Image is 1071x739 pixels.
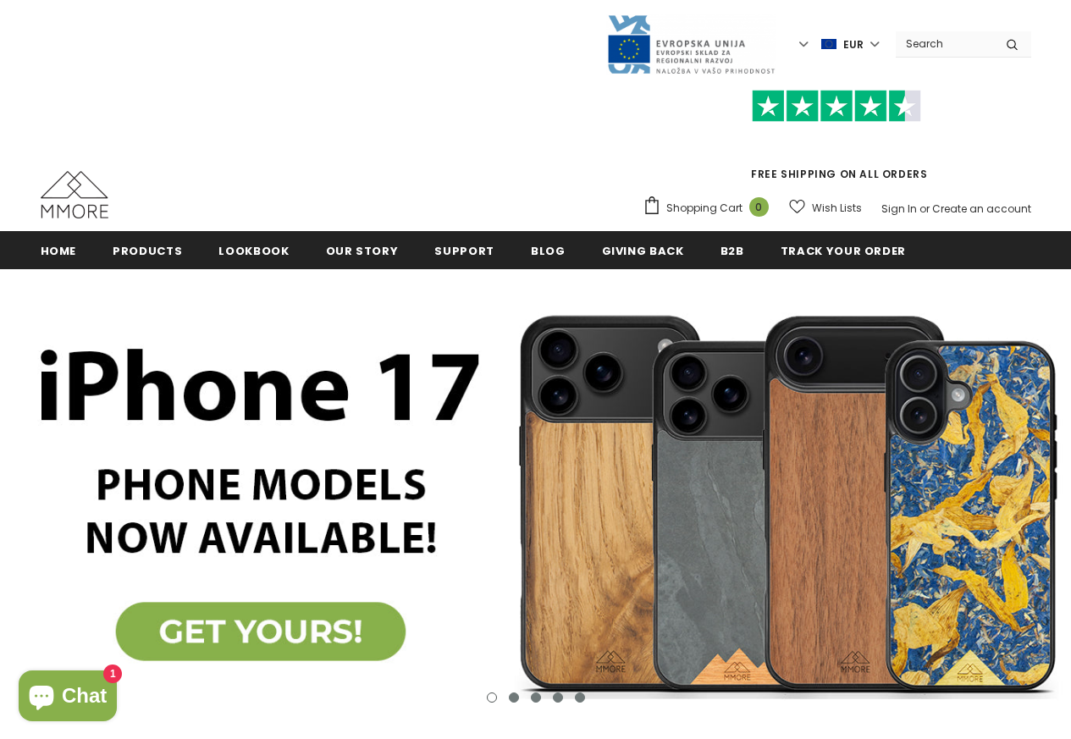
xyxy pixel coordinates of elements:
span: Wish Lists [812,200,862,217]
input: Search Site [896,31,993,56]
span: B2B [720,243,744,259]
span: Our Story [326,243,399,259]
a: Wish Lists [789,193,862,223]
span: FREE SHIPPING ON ALL ORDERS [643,97,1031,181]
a: Shopping Cart 0 [643,196,777,221]
a: Create an account [932,201,1031,216]
span: or [919,201,930,216]
span: Products [113,243,182,259]
button: 3 [531,692,541,703]
span: Shopping Cart [666,200,743,217]
a: B2B [720,231,744,269]
a: Blog [531,231,566,269]
img: Javni Razpis [606,14,776,75]
span: EUR [843,36,864,53]
a: Home [41,231,77,269]
iframe: Customer reviews powered by Trustpilot [643,122,1031,166]
a: Giving back [602,231,684,269]
span: Home [41,243,77,259]
a: Lookbook [218,231,289,269]
img: Trust Pilot Stars [752,90,921,123]
a: Our Story [326,231,399,269]
a: Track your order [781,231,906,269]
a: support [434,231,494,269]
inbox-online-store-chat: Shopify online store chat [14,670,122,725]
button: 5 [575,692,585,703]
button: 1 [487,692,497,703]
span: support [434,243,494,259]
a: Javni Razpis [606,36,776,51]
img: MMORE Cases [41,171,108,218]
a: Products [113,231,182,269]
button: 2 [509,692,519,703]
span: Giving back [602,243,684,259]
button: 4 [553,692,563,703]
span: Blog [531,243,566,259]
span: Track your order [781,243,906,259]
a: Sign In [881,201,917,216]
span: Lookbook [218,243,289,259]
span: 0 [749,197,769,217]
